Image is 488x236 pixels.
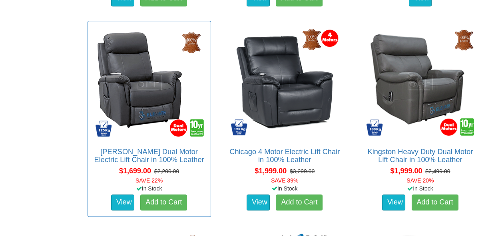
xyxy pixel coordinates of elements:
[367,148,473,164] a: Kingston Heavy Duty Dual Motor Lift Chair in 100% Leather
[119,167,151,175] span: $1,699.00
[229,148,340,164] a: Chicago 4 Motor Electric Lift Chair in 100% Leather
[382,194,405,210] a: View
[357,184,484,192] div: In Stock
[276,194,323,210] a: Add to Cart
[255,167,287,175] span: $1,999.00
[425,168,450,175] del: $2,499.00
[406,177,434,184] font: SAVE 20%
[86,184,213,192] div: In Stock
[271,177,298,184] font: SAVE 39%
[247,194,270,210] a: View
[92,25,207,140] img: Dalton Dual Motor Electric Lift Chair in 100% Leather
[363,25,478,140] img: Kingston Heavy Duty Dual Motor Lift Chair in 100% Leather
[221,184,348,192] div: In Stock
[111,194,134,210] a: View
[135,177,163,184] font: SAVE 22%
[94,148,204,164] a: [PERSON_NAME] Dual Motor Electric Lift Chair in 100% Leather
[412,194,458,210] a: Add to Cart
[390,167,422,175] span: $1,999.00
[140,194,187,210] a: Add to Cart
[290,168,315,175] del: $3,299.00
[154,168,179,175] del: $2,200.00
[227,25,342,140] img: Chicago 4 Motor Electric Lift Chair in 100% Leather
